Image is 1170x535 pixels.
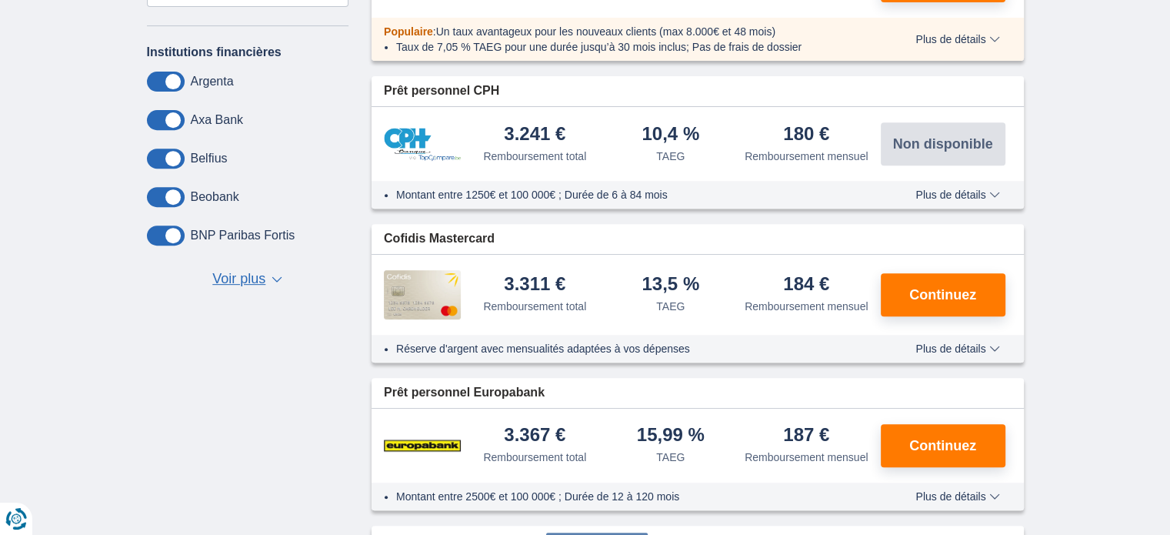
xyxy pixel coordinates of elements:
[483,299,586,314] div: Remboursement total
[372,24,883,39] div: :
[656,450,685,465] div: TAEG
[191,229,295,242] label: BNP Paribas Fortis
[191,75,234,89] label: Argenta
[436,25,775,38] span: Un taux avantageux pour les nouveaux clients (max 8.000€ et 48 mois)
[745,450,868,465] div: Remboursement mensuel
[642,275,699,296] div: 13,5 %
[881,424,1005,467] button: Continuez
[904,189,1011,201] button: Plus de détails
[208,269,287,290] button: Voir plus ▼
[881,273,1005,316] button: Continuez
[191,190,239,204] label: Beobank
[483,149,586,164] div: Remboursement total
[384,128,461,161] img: pret personnel CPH Banque
[396,341,871,356] li: Réserve d'argent avec mensualités adaptées à vos dépenses
[915,343,999,354] span: Plus de détails
[212,269,265,289] span: Voir plus
[396,39,871,55] li: Taux de 7,05 % TAEG pour une durée jusqu’à 30 mois inclus; Pas de frais de dossier
[384,270,461,319] img: pret personnel Cofidis CC
[904,343,1011,355] button: Plus de détails
[384,25,433,38] span: Populaire
[272,276,282,283] span: ▼
[904,490,1011,503] button: Plus de détails
[504,275,565,296] div: 3.311 €
[504,125,565,145] div: 3.241 €
[396,187,871,202] li: Montant entre 1250€ et 100 000€ ; Durée de 6 à 84 mois
[147,45,282,59] label: Institutions financières
[915,189,999,200] span: Plus de détails
[642,125,699,145] div: 10,4 %
[745,149,868,164] div: Remboursement mensuel
[915,491,999,502] span: Plus de détails
[915,34,999,45] span: Plus de détails
[483,450,586,465] div: Remboursement total
[909,439,976,453] span: Continuez
[396,489,871,504] li: Montant entre 2500€ et 100 000€ ; Durée de 12 à 120 mois
[504,426,565,446] div: 3.367 €
[656,299,685,314] div: TAEG
[909,288,976,302] span: Continuez
[191,152,228,166] label: Belfius
[656,149,685,164] div: TAEG
[191,113,243,127] label: Axa Bank
[384,82,499,100] span: Prêt personnel CPH
[881,122,1005,166] button: Non disponible
[783,426,829,446] div: 187 €
[783,275,829,296] div: 184 €
[904,33,1011,45] button: Plus de détails
[384,384,545,402] span: Prêt personnel Europabank
[893,137,993,151] span: Non disponible
[384,230,495,248] span: Cofidis Mastercard
[384,426,461,465] img: pret personnel Europabank
[783,125,829,145] div: 180 €
[637,426,705,446] div: 15,99 %
[745,299,868,314] div: Remboursement mensuel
